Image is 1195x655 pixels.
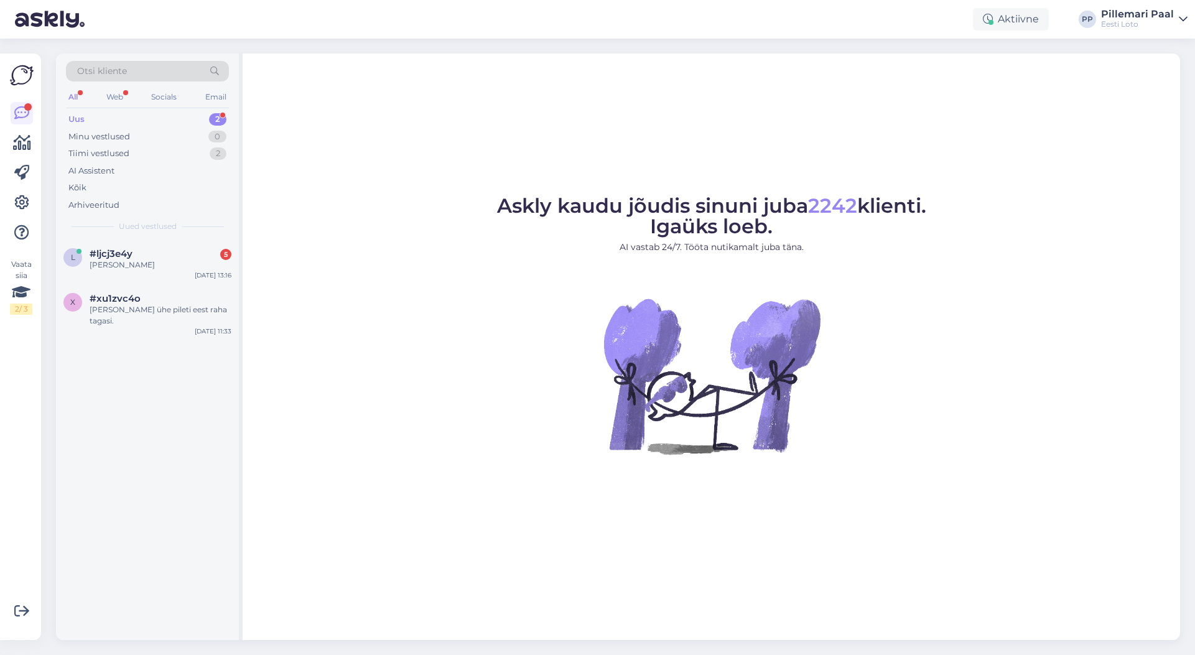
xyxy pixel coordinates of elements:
span: x [70,297,75,307]
img: Askly Logo [10,63,34,87]
div: Kõik [68,182,86,194]
div: [DATE] 11:33 [195,327,231,336]
span: 2242 [808,193,857,218]
div: [PERSON_NAME] ühe pileti eest raha tagasi. [90,304,231,327]
div: 0 [208,131,226,143]
div: Eesti Loto [1101,19,1174,29]
span: #ljcj3e4y [90,248,133,259]
div: AI Assistent [68,165,114,177]
div: 2 [209,113,226,126]
div: Aktiivne [973,8,1049,30]
span: l [71,253,75,262]
div: 5 [220,249,231,260]
p: AI vastab 24/7. Tööta nutikamalt juba täna. [497,241,926,254]
div: Tiimi vestlused [68,147,129,160]
div: Web [104,89,126,105]
div: Email [203,89,229,105]
div: [DATE] 13:16 [195,271,231,280]
div: [PERSON_NAME] [90,259,231,271]
div: Arhiveeritud [68,199,119,211]
div: Vaata siia [10,259,32,315]
div: 2 / 3 [10,304,32,315]
div: PP [1079,11,1096,28]
div: Uus [68,113,85,126]
div: All [66,89,80,105]
a: Pillemari PaalEesti Loto [1101,9,1188,29]
div: 2 [210,147,226,160]
div: Socials [149,89,179,105]
span: #xu1zvc4o [90,293,141,304]
span: Uued vestlused [119,221,177,232]
img: No Chat active [600,264,824,488]
span: Otsi kliente [77,65,127,78]
span: Askly kaudu jõudis sinuni juba klienti. Igaüks loeb. [497,193,926,238]
div: Pillemari Paal [1101,9,1174,19]
div: Minu vestlused [68,131,130,143]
